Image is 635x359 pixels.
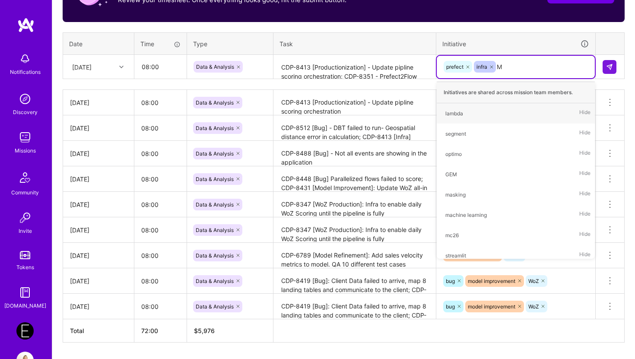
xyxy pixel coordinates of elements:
[63,319,134,343] th: Total
[468,278,515,284] span: model improvement
[70,149,127,158] div: [DATE]
[446,278,455,284] span: bug
[445,170,457,179] div: GEM
[119,65,124,69] i: icon Chevron
[445,190,466,199] div: masking
[15,167,35,188] img: Community
[135,55,186,78] input: HH:MM
[446,303,455,310] span: bug
[14,322,36,340] a: Endeavor: Data Team- 3338DES275
[476,64,487,70] span: infra
[10,67,41,76] div: Notifications
[603,60,617,74] div: null
[70,251,127,260] div: [DATE]
[274,269,435,293] textarea: CDP-8419 [Bug]: Client Data failed to arrive, map 8 landing tables and communicate to the client;...
[20,251,30,259] img: tokens
[579,209,591,221] span: Hide
[196,64,234,70] span: Data & Analysis
[13,108,38,117] div: Discovery
[196,99,234,106] span: Data & Analysis
[274,193,435,216] textarea: CDP-8347 [WoZ Production]: Infra to enable daily WoZ Scoring until the pipeline is fully producti...
[274,244,435,267] textarea: CDP-6789 [Model Refinement]: Add sales velocity metrics to model. QA 10 different test cases
[445,251,466,260] div: streamlit
[196,150,234,157] span: Data & Analysis
[134,91,187,114] input: HH:MM
[70,98,127,107] div: [DATE]
[274,295,435,318] textarea: CDP-8419 [Bug]: Client Data failed to arrive, map 8 landing tables and communicate to the client;...
[274,167,435,191] textarea: CDP-8448 [Bug] Parallelized flows failed to score; CDP-8431 [Model Improvement]: Update WoZ all-i...
[134,295,187,318] input: HH:MM
[134,168,187,191] input: HH:MM
[19,226,32,235] div: Invite
[16,209,34,226] img: Invite
[528,303,539,310] span: WoZ
[134,117,187,140] input: HH:MM
[445,109,463,118] div: lambda
[134,193,187,216] input: HH:MM
[468,303,515,310] span: model improvement
[579,108,591,119] span: Hide
[446,252,493,259] span: model improvement
[196,278,234,284] span: Data & Analysis
[579,189,591,200] span: Hide
[445,149,462,159] div: optimo
[134,270,187,292] input: HH:MM
[4,301,46,310] div: [DOMAIN_NAME]
[16,322,34,340] img: Endeavor: Data Team- 3338DES275
[274,56,435,79] textarea: CDP-8413 [Productionization] - Update pipline scoring orchestration; CDP-8351 - Prefect2Flow depl...
[16,129,34,146] img: teamwork
[140,39,181,48] div: Time
[17,17,35,33] img: logo
[442,39,589,49] div: Initiative
[134,244,187,267] input: HH:MM
[194,327,215,334] span: $ 5,976
[196,252,234,259] span: Data & Analysis
[445,231,459,240] div: mc26
[15,146,36,155] div: Missions
[187,32,273,55] th: Type
[16,90,34,108] img: discovery
[196,227,234,233] span: Data & Analysis
[16,284,34,301] img: guide book
[72,62,92,71] div: [DATE]
[528,278,539,284] span: WoZ
[134,319,187,343] th: 72:00
[445,210,487,219] div: machine learning
[196,125,234,131] span: Data & Analysis
[579,128,591,140] span: Hide
[70,276,127,286] div: [DATE]
[274,142,435,165] textarea: CDP-8488 [Bug] - Not all events are showing in the application
[70,200,127,209] div: [DATE]
[134,142,187,165] input: HH:MM
[445,129,466,138] div: segment
[274,218,435,242] textarea: CDP-8347 [WoZ Production]: Infra to enable daily WoZ Scoring until the pipeline is fully producti...
[446,64,464,70] span: prefect
[579,250,591,261] span: Hide
[70,124,127,133] div: [DATE]
[196,303,234,310] span: Data & Analysis
[70,226,127,235] div: [DATE]
[506,252,517,259] span: WoZ
[134,219,187,241] input: HH:MM
[11,188,39,197] div: Community
[437,82,595,103] div: Initiatives are shared across mission team members.
[16,263,34,272] div: Tokens
[579,148,591,160] span: Hide
[579,229,591,241] span: Hide
[70,302,127,311] div: [DATE]
[273,32,436,55] th: Task
[70,175,127,184] div: [DATE]
[196,201,234,208] span: Data & Analysis
[196,176,234,182] span: Data & Analysis
[274,116,435,140] textarea: CDP-8512 [Bug] - DBT failed to run- Geospatial distance error in calculation; CDP-8413 [Infra] To...
[63,32,134,55] th: Date
[274,91,435,114] textarea: CDP-8413 [Productionization] - Update pipline scoring orchestration
[579,168,591,180] span: Hide
[16,50,34,67] img: bell
[606,64,613,70] img: Submit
